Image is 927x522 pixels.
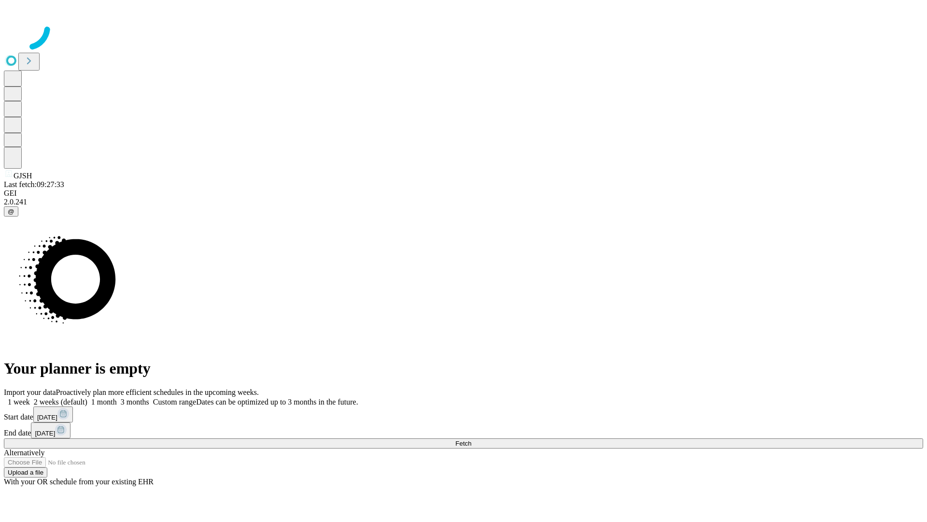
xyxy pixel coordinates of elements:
[4,438,923,449] button: Fetch
[196,398,358,406] span: Dates can be optimized up to 3 months in the future.
[4,206,18,217] button: @
[91,398,117,406] span: 1 month
[4,198,923,206] div: 2.0.241
[8,208,14,215] span: @
[31,422,70,438] button: [DATE]
[35,430,55,437] span: [DATE]
[4,467,47,478] button: Upload a file
[4,189,923,198] div: GEI
[121,398,149,406] span: 3 months
[455,440,471,447] span: Fetch
[4,422,923,438] div: End date
[33,406,73,422] button: [DATE]
[14,172,32,180] span: GJSH
[56,388,259,396] span: Proactively plan more efficient schedules in the upcoming weeks.
[37,414,57,421] span: [DATE]
[4,388,56,396] span: Import your data
[4,449,44,457] span: Alternatively
[8,398,30,406] span: 1 week
[4,406,923,422] div: Start date
[4,360,923,377] h1: Your planner is empty
[4,180,64,188] span: Last fetch: 09:27:33
[4,478,154,486] span: With your OR schedule from your existing EHR
[153,398,196,406] span: Custom range
[34,398,87,406] span: 2 weeks (default)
